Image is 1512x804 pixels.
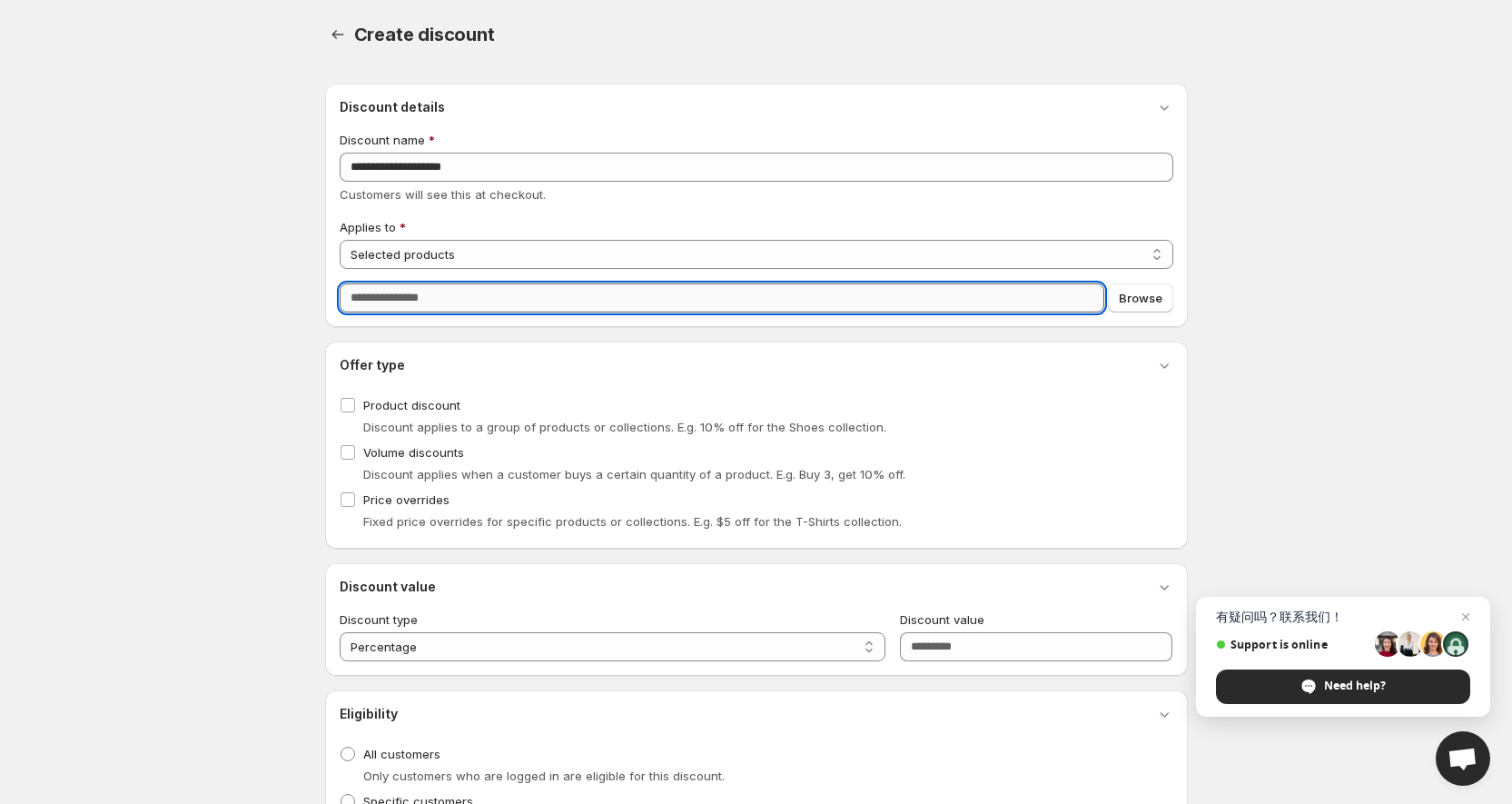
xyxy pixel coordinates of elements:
[363,420,886,434] span: Discount applies to a group of products or collections. E.g. 10% off for the Shoes collection.
[340,578,436,596] h3: Discount value
[1324,678,1386,694] span: Need help?
[340,356,405,374] h3: Offer type
[340,705,398,723] h3: Eligibility
[363,514,902,529] span: Fixed price overrides for specific products or collections. E.g. $5 off for the T-Shirts collection.
[900,612,984,627] span: Discount value
[340,133,425,147] span: Discount name
[363,769,725,783] span: Only customers who are logged in are eligible for this discount.
[340,612,418,627] span: Discount type
[340,220,396,234] span: Applies to
[363,492,450,507] span: Price overrides
[363,467,905,481] span: Discount applies when a customer buys a certain quantity of a product. E.g. Buy 3, get 10% off.
[354,24,495,45] span: Create discount
[340,187,546,202] span: Customers will see this at checkout.
[1436,731,1490,786] div: Open chat
[1216,670,1470,704] div: Need help?
[363,398,460,412] span: Product discount
[363,445,464,460] span: Volume discounts
[1119,289,1162,307] span: Browse
[1108,283,1173,313] button: Browse
[1216,638,1369,651] span: Support is online
[340,98,445,116] h3: Discount details
[363,747,440,761] span: All customers
[1455,606,1477,628] span: Close chat
[1216,610,1470,624] span: 有疑问吗？联系我们！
